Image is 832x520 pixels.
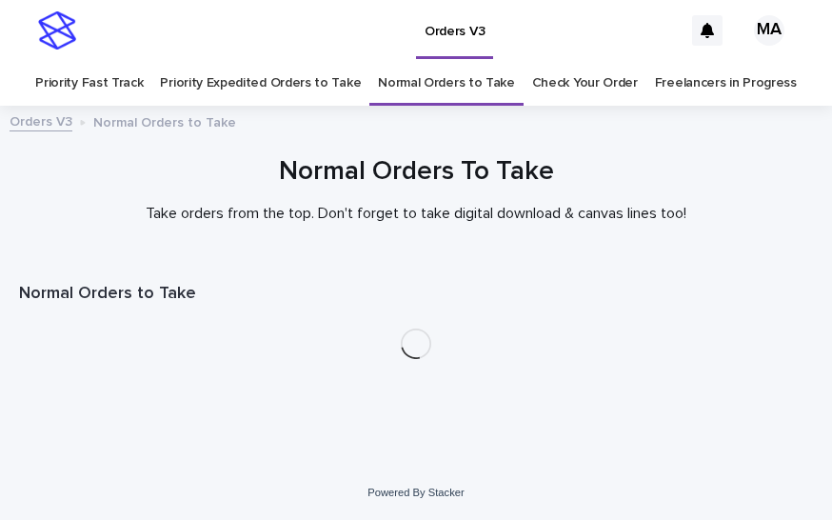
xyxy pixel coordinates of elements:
[160,61,361,106] a: Priority Expedited Orders to Take
[93,110,236,131] p: Normal Orders to Take
[532,61,638,106] a: Check Your Order
[655,61,797,106] a: Freelancers in Progress
[19,154,813,190] h1: Normal Orders To Take
[35,61,143,106] a: Priority Fast Track
[378,61,515,106] a: Normal Orders to Take
[754,15,784,46] div: MA
[19,283,813,306] h1: Normal Orders to Take
[38,11,76,50] img: stacker-logo-s-only.png
[35,205,797,223] p: Take orders from the top. Don't forget to take digital download & canvas lines too!
[10,110,72,131] a: Orders V3
[367,487,464,498] a: Powered By Stacker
